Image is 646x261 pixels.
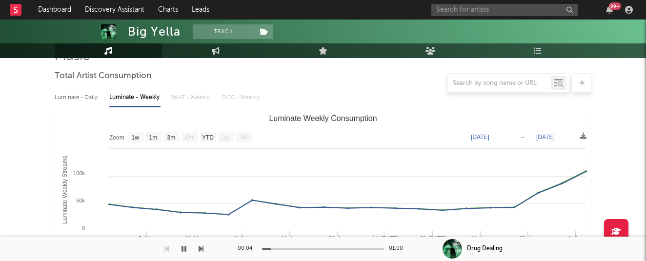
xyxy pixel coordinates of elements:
[55,51,90,62] span: Music
[109,134,124,141] text: Zoom
[185,134,194,141] text: 6m
[520,134,525,141] text: →
[568,235,584,241] text: 8. Sep
[61,156,68,224] text: Luminate Weekly Streams
[431,4,578,16] input: Search for artists
[167,134,176,141] text: 3m
[372,235,398,241] text: 14. [DATE]
[238,243,257,255] div: 00:04
[73,170,85,176] text: 100k
[240,134,246,141] text: All
[269,114,377,122] text: Luminate Weekly Consumption
[609,2,621,10] div: 99 +
[55,70,151,82] span: Total Artist Consumption
[235,235,249,241] text: 2. Jun
[329,235,346,241] text: 30. Jun
[471,134,489,141] text: [DATE]
[55,89,100,106] div: Luminate - Daily
[185,235,204,241] text: 19. May
[606,6,613,14] button: 99+
[389,243,408,255] div: 01:00
[193,24,254,39] button: Track
[281,235,299,241] text: 16. Jun
[471,235,489,241] text: 11. Aug
[222,134,229,141] text: 1y
[139,235,155,241] text: 5. May
[76,198,85,203] text: 50k
[202,134,214,141] text: YTD
[82,225,85,231] text: 0
[467,244,503,253] div: Drug Dealing
[132,134,140,141] text: 1w
[149,134,158,141] text: 1m
[420,235,445,241] text: 28. [DATE]
[448,80,551,87] input: Search by song name or URL
[109,89,161,106] div: Luminate - Weekly
[536,134,555,141] text: [DATE]
[519,235,537,241] text: 25. Aug
[128,24,181,39] div: Big Yella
